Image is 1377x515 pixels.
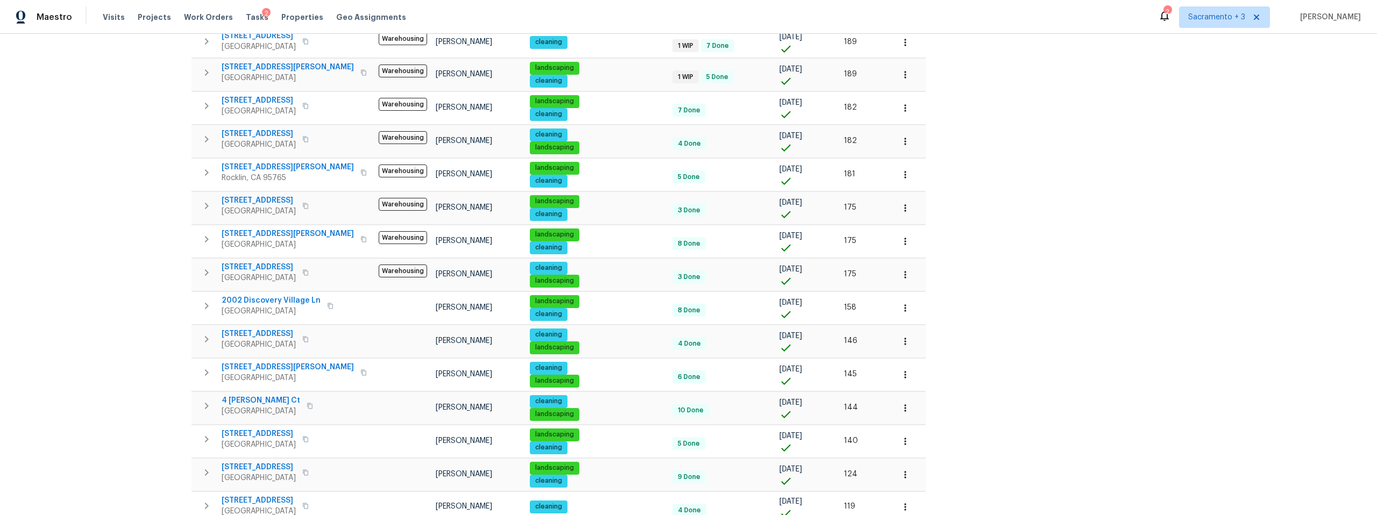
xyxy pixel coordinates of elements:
div: 2 [1163,6,1171,17]
span: landscaping [531,343,578,352]
span: 182 [844,104,857,111]
span: 189 [844,38,857,46]
span: cleaning [531,110,566,119]
span: [GEOGRAPHIC_DATA] [222,473,296,483]
span: 8 Done [673,239,705,248]
span: [DATE] [779,332,802,340]
span: [DATE] [779,498,802,505]
span: landscaping [531,430,578,439]
span: [GEOGRAPHIC_DATA] [222,373,354,383]
span: [PERSON_NAME] [436,170,492,178]
span: 4 Done [673,339,705,348]
span: cleaning [531,476,566,485]
span: 124 [844,470,857,478]
span: 4 [PERSON_NAME] Ct [222,395,300,406]
span: 3 Done [673,206,705,215]
span: Warehousing [379,65,427,77]
span: cleaning [531,310,566,319]
span: [PERSON_NAME] [436,470,492,478]
span: landscaping [531,143,578,152]
span: cleaning [531,263,566,273]
span: Warehousing [379,164,427,177]
span: [GEOGRAPHIC_DATA] [222,239,354,250]
span: cleaning [531,243,566,252]
span: Visits [103,12,125,23]
span: landscaping [531,463,578,473]
span: Warehousing [379,32,427,45]
span: [DATE] [779,99,802,106]
span: [DATE] [779,132,802,140]
span: 8 Done [673,306,705,315]
span: [PERSON_NAME] [436,437,492,445]
span: cleaning [531,176,566,185]
span: 181 [844,170,855,178]
span: [DATE] [779,366,802,373]
span: [DATE] [779,432,802,440]
span: [STREET_ADDRESS] [222,128,296,139]
span: Warehousing [379,231,427,244]
div: 2 [262,8,271,19]
span: Warehousing [379,131,427,144]
span: [PERSON_NAME] [436,137,492,145]
span: [GEOGRAPHIC_DATA] [222,339,296,350]
span: [DATE] [779,266,802,273]
span: Rocklin, CA 95765 [222,173,354,183]
span: [STREET_ADDRESS] [222,328,296,339]
span: [GEOGRAPHIC_DATA] [222,406,300,417]
span: [STREET_ADDRESS] [222,95,296,106]
span: landscaping [531,163,578,173]
span: [STREET_ADDRESS][PERSON_NAME] [222,362,354,373]
span: landscaping [531,376,578,385]
span: 4 Done [673,506,705,515]
span: 7 Done [673,106,705,115]
span: [DATE] [779,399,802,406]
span: [PERSON_NAME] [436,104,492,111]
span: cleaning [531,210,566,219]
span: cleaning [531,502,566,511]
span: cleaning [531,76,566,85]
span: 189 [844,70,857,78]
span: [PERSON_NAME] [436,503,492,510]
span: landscaping [531,230,578,239]
span: landscaping [531,197,578,206]
span: Warehousing [379,264,427,277]
span: [PERSON_NAME] [436,237,492,245]
span: [GEOGRAPHIC_DATA] [222,106,296,117]
span: Work Orders [184,12,233,23]
span: [PERSON_NAME] [436,304,492,311]
span: [STREET_ADDRESS][PERSON_NAME] [222,162,354,173]
span: [PERSON_NAME] [436,337,492,345]
span: cleaning [531,397,566,406]
span: [GEOGRAPHIC_DATA] [222,73,354,83]
span: [PERSON_NAME] [436,70,492,78]
span: 2002 Discovery Village Ln [222,295,321,306]
span: cleaning [531,443,566,452]
span: [STREET_ADDRESS] [222,262,296,273]
span: [GEOGRAPHIC_DATA] [222,273,296,283]
span: [GEOGRAPHIC_DATA] [222,41,296,52]
span: 7 Done [702,41,733,51]
span: 119 [844,503,855,510]
span: [GEOGRAPHIC_DATA] [222,439,296,450]
span: landscaping [531,297,578,306]
span: 145 [844,370,857,378]
span: 175 [844,204,856,211]
span: [PERSON_NAME] [436,38,492,46]
span: Geo Assignments [336,12,406,23]
span: [GEOGRAPHIC_DATA] [222,139,296,150]
span: [STREET_ADDRESS] [222,462,296,473]
span: Tasks [246,13,268,21]
span: 5 Done [673,173,704,182]
span: [PERSON_NAME] [436,204,492,211]
span: Sacramento + 3 [1188,12,1245,23]
span: [STREET_ADDRESS] [222,31,296,41]
span: Projects [138,12,171,23]
span: landscaping [531,97,578,106]
span: [DATE] [779,299,802,306]
span: 146 [844,337,857,345]
span: cleaning [531,330,566,339]
span: [GEOGRAPHIC_DATA] [222,206,296,217]
span: 3 Done [673,273,705,282]
span: Warehousing [379,198,427,211]
span: [STREET_ADDRESS][PERSON_NAME] [222,228,354,239]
